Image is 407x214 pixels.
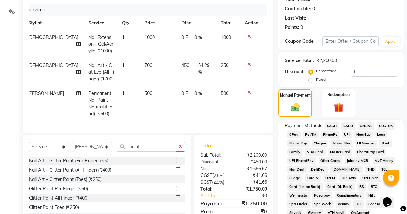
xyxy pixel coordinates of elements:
[357,183,366,191] span: RS
[287,140,309,147] span: BharatPay
[319,157,342,164] span: Other Cards
[368,183,379,191] span: BTC
[323,174,337,182] span: UPI M
[144,62,152,68] span: 700
[287,174,302,182] span: CEdge
[354,131,373,138] span: NearBuy
[28,34,78,40] span: [DEMOGRAPHIC_DATA]
[214,173,223,178] span: 2.5%
[122,90,125,96] span: 1
[321,131,339,138] span: PhonePe
[24,16,85,30] th: Stylist
[141,16,178,30] th: Price
[305,148,326,156] span: Visa Card
[377,122,395,130] span: CUSTOM
[28,62,78,68] span: [DEMOGRAPHIC_DATA]
[365,166,376,173] span: THD
[366,200,384,208] span: LoanTap
[194,62,196,76] span: |
[196,200,234,207] div: Payable:
[190,34,192,41] span: |
[285,122,322,129] span: Payment Methods
[196,186,234,192] div: Total:
[29,204,79,211] div: Glitter Paint Toes (₹250)
[240,192,272,199] div: ₹0
[234,179,272,186] div: ₹41.66
[285,57,314,64] div: Service Total:
[144,90,152,96] span: 500
[118,16,140,30] th: Qty
[213,180,223,185] span: 2.5%
[325,122,339,130] span: CASH
[234,152,272,159] div: ₹2,200.00
[331,140,353,147] span: MosamBee
[328,148,353,156] span: Master Card
[312,200,333,208] span: Spa Week
[196,172,234,179] div: ( )
[285,15,306,22] div: Last Visit:
[330,166,363,173] span: [DOMAIN_NAME]
[29,185,88,192] div: Glitter Paint Per Finger (₹50)
[29,195,88,201] div: Glitter Paint All Finger (₹400)
[287,200,310,208] span: Spa Finder
[316,68,337,74] label: Percentage
[234,165,272,172] div: ₹1,666.67
[342,131,352,138] span: UPI
[287,183,323,191] span: Card (Indian Bank)
[358,122,375,130] span: ONLINE
[360,174,380,182] span: UPI Union
[373,157,395,164] span: MyT Money
[29,176,102,183] div: Nail Art - Glitter Paint (Toes) (₹250)
[200,179,212,185] span: SGST
[379,166,389,173] span: TCL
[178,16,217,30] th: Disc
[117,142,176,152] input: Search or Scan
[25,4,267,16] div: Services
[339,174,357,182] span: UPI Axis
[144,34,155,40] span: 1000
[325,183,355,191] span: Card (DL Bank)
[234,172,272,179] div: ₹41.66
[196,179,234,186] div: ( )
[287,166,307,173] span: MariDeal
[196,152,234,159] div: Sub Total:
[375,131,387,138] span: Loan
[194,90,202,97] span: 0 %
[379,140,392,147] span: Bank
[345,157,370,164] span: Juice by MCB
[287,157,316,164] span: UPI BharatPay
[194,34,202,41] span: 0 %
[353,200,364,208] span: BFL
[336,200,351,208] span: Venmo
[221,34,231,40] span: 1000
[355,148,386,156] span: BharatPay Card
[181,62,192,76] span: 450 F
[335,192,364,199] span: Complimentary
[317,57,337,64] div: ₹2,200.00
[305,174,321,182] span: Card M
[341,122,355,130] span: CARD
[88,34,113,54] span: Nail Extension - Gel/Acrylic (₹1000)
[28,90,64,96] span: [PERSON_NAME]
[285,5,311,12] div: Card on file:
[309,166,328,173] span: DefiDeal
[288,102,303,112] img: _cash.svg
[312,5,315,12] div: 0
[285,69,305,75] div: Discount:
[303,131,319,138] span: PayTM
[217,16,241,30] th: Total
[287,148,302,156] span: Family
[85,16,118,30] th: Service
[331,101,347,113] img: _gift.svg
[234,200,272,207] div: ₹1,750.00
[285,24,299,31] div: Points:
[88,90,112,116] span: Permanent Nail Paint - Natural (Hand) (₹500)
[196,165,234,172] div: Net:
[280,92,311,98] label: Manual Payment
[355,140,377,147] span: MI Voucher
[122,34,125,40] span: 1
[241,16,262,30] th: Action
[200,172,212,178] span: CGST
[221,90,228,96] span: 500
[196,159,234,165] div: Discount:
